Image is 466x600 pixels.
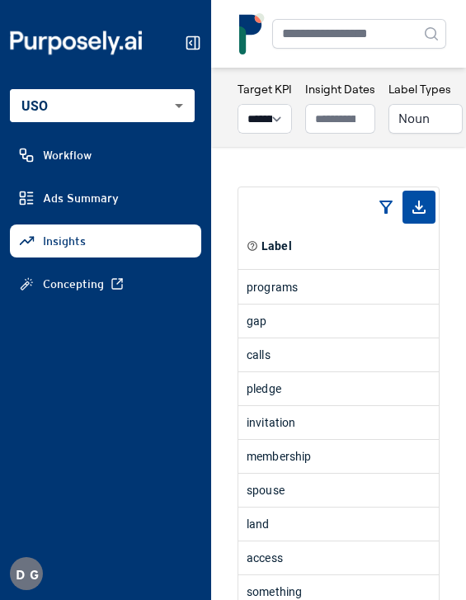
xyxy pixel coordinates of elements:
[388,104,463,134] button: Noun
[10,139,201,172] a: Workflow
[43,276,104,292] span: Concepting
[402,191,435,224] span: Export as CSV
[43,233,86,249] span: Insights
[231,13,272,54] img: logo
[247,240,258,252] svg: Element or component part of the ad
[305,81,375,97] h3: Insight Dates
[43,190,119,206] span: Ads Summary
[10,224,201,257] a: Insights
[238,81,292,97] h3: Target KPI
[388,81,463,97] h3: Label Types
[10,267,201,300] a: Concepting
[10,89,195,122] div: USO
[10,182,201,215] a: Ads Summary
[10,557,43,590] button: DG
[43,147,92,163] span: Workflow
[10,557,43,590] div: D G
[261,238,292,254] span: Label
